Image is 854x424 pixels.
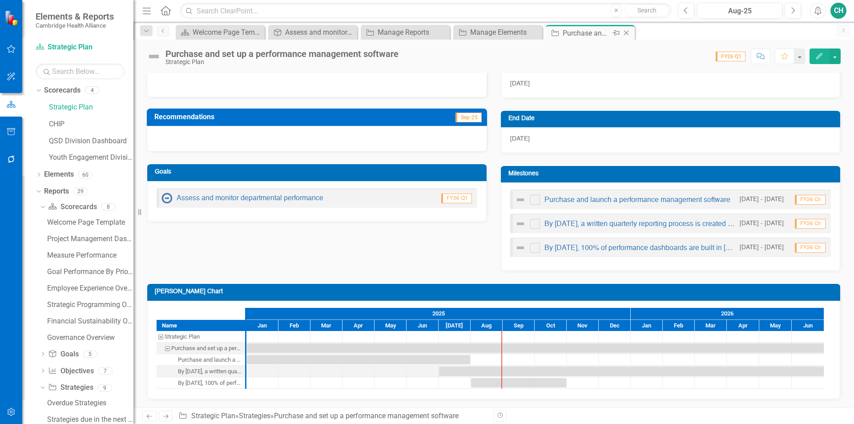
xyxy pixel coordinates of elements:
a: By [DATE], a written quarterly reporting process is created and adopted. [544,221,769,228]
a: Scorecards [44,85,81,96]
div: 7 [98,367,113,375]
div: Task: Start date: 2025-07-01 End date: 2026-06-30 [157,366,245,377]
a: Goals [48,349,78,359]
a: Financial Sustainability Overview [45,314,133,328]
div: Welcome Page Template [193,27,262,38]
img: Not Defined [515,218,526,229]
a: Strategic Plan [36,42,125,52]
div: Dec [599,320,631,331]
span: FY26 Q1 [795,195,826,205]
div: 9 [98,384,112,392]
div: Project Management Dashboard [47,235,133,243]
a: Employee Experience Overview [45,281,133,295]
span: FY26 Q1 [795,219,826,229]
a: By [DATE], 100% of performance dashboards are built in [GEOGRAPHIC_DATA] [544,245,798,252]
div: May [375,320,407,331]
a: Project Management Dashboard [45,232,133,246]
button: Search [624,4,669,17]
a: Elements [44,170,74,180]
div: Measure Performance [47,251,133,259]
a: Manage Elements [455,27,540,38]
div: Nov [567,320,599,331]
span: FY26 Q1 [716,52,745,61]
div: Oct [535,320,567,331]
div: Strategic Plan [157,331,245,343]
div: Jan [631,320,663,331]
div: May [759,320,792,331]
div: 2026 [631,308,824,319]
div: 5 [83,350,97,358]
a: Measure Performance [45,248,133,262]
div: Task: Start date: 2025-01-01 End date: 2025-07-31 [247,355,470,364]
a: Youth Engagement Division [49,153,133,163]
a: Welcome Page Template [178,27,262,38]
h3: Milestones [508,170,836,177]
div: Sep [503,320,535,331]
button: CH [830,3,846,19]
div: Task: Start date: 2025-08-01 End date: 2025-10-31 [157,377,245,389]
div: Goal Performance By Priority Area [47,268,133,276]
a: Reports [44,186,69,197]
span: FY26 Q1 [795,243,826,253]
a: Objectives [48,366,93,376]
div: Name [157,320,245,331]
div: Mar [310,320,342,331]
span: [DATE] [510,136,530,142]
div: Aug-25 [700,6,779,16]
div: Jul [439,320,471,331]
div: Mar [695,320,727,331]
div: » » [178,411,487,421]
a: Goal Performance By Priority Area [45,265,133,279]
div: Task: Start date: 2025-07-01 End date: 2026-06-30 [439,367,824,376]
div: Feb [278,320,310,331]
div: Jan [246,320,278,331]
a: Welcome Page Template [45,215,133,230]
div: Task: Start date: 2025-01-01 End date: 2025-07-31 [157,354,245,366]
img: No Information [161,193,172,203]
div: Financial Sustainability Overview [47,317,133,325]
div: Manage Elements [470,27,540,38]
span: FY26 Q1 [441,194,472,203]
button: Aug-25 [697,3,782,19]
div: Manage Reports [378,27,447,38]
div: Purchase and set up a performance management software [171,343,242,354]
span: Elements & Reports [36,11,114,22]
div: 8 [101,203,116,211]
a: Strategic Programming Overview [45,298,133,312]
div: Aug [471,320,503,331]
img: Not Defined [515,242,526,253]
a: Strategies [48,383,93,393]
div: Purchase and set up a performance management software [165,49,399,59]
a: Overdue Strategies [45,396,133,410]
div: Jun [407,320,439,331]
div: Purchase and set up a performance management software [274,412,459,420]
h3: Recommendations [154,113,380,121]
div: Task: Start date: 2025-08-01 End date: 2025-10-31 [471,378,566,388]
div: By [DATE], 100% of performance dashboards are built in [GEOGRAPHIC_DATA] [178,377,242,389]
span: Search [637,7,657,14]
div: Task: Start date: 2025-01-01 End date: 2026-06-30 [157,343,245,354]
small: [DATE] - [DATE] [740,243,784,252]
div: 2025 [246,308,631,319]
a: Assess and monitor departmental performance [177,195,323,202]
span: [DATE] [510,81,530,87]
div: Governance Overview [47,334,133,342]
div: By [DATE], a written quarterly reporting process is created and adopted. [178,366,242,377]
small: [DATE] - [DATE] [740,195,784,204]
img: Not Defined [515,194,526,205]
div: 60 [78,171,93,178]
div: By 6/30/26, a written quarterly reporting process is created and adopted. [157,366,245,377]
div: Apr [727,320,759,331]
div: Purchase and launch a performance management software [157,354,245,366]
a: Purchase and launch a performance management software [544,197,730,204]
div: Feb [663,320,695,331]
img: ClearPoint Strategy [4,10,20,25]
div: Purchase and set up a performance management software [563,28,610,39]
a: Strategic Plan [49,102,133,113]
div: Task: Strategic Plan Start date: 2025-01-01 End date: 2025-01-02 [157,331,245,343]
h3: [PERSON_NAME] Chart [155,288,836,295]
small: Cambridge Health Alliance [36,22,114,29]
div: Apr [342,320,375,331]
h3: End Date [508,115,836,122]
h3: Goals [155,169,482,175]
